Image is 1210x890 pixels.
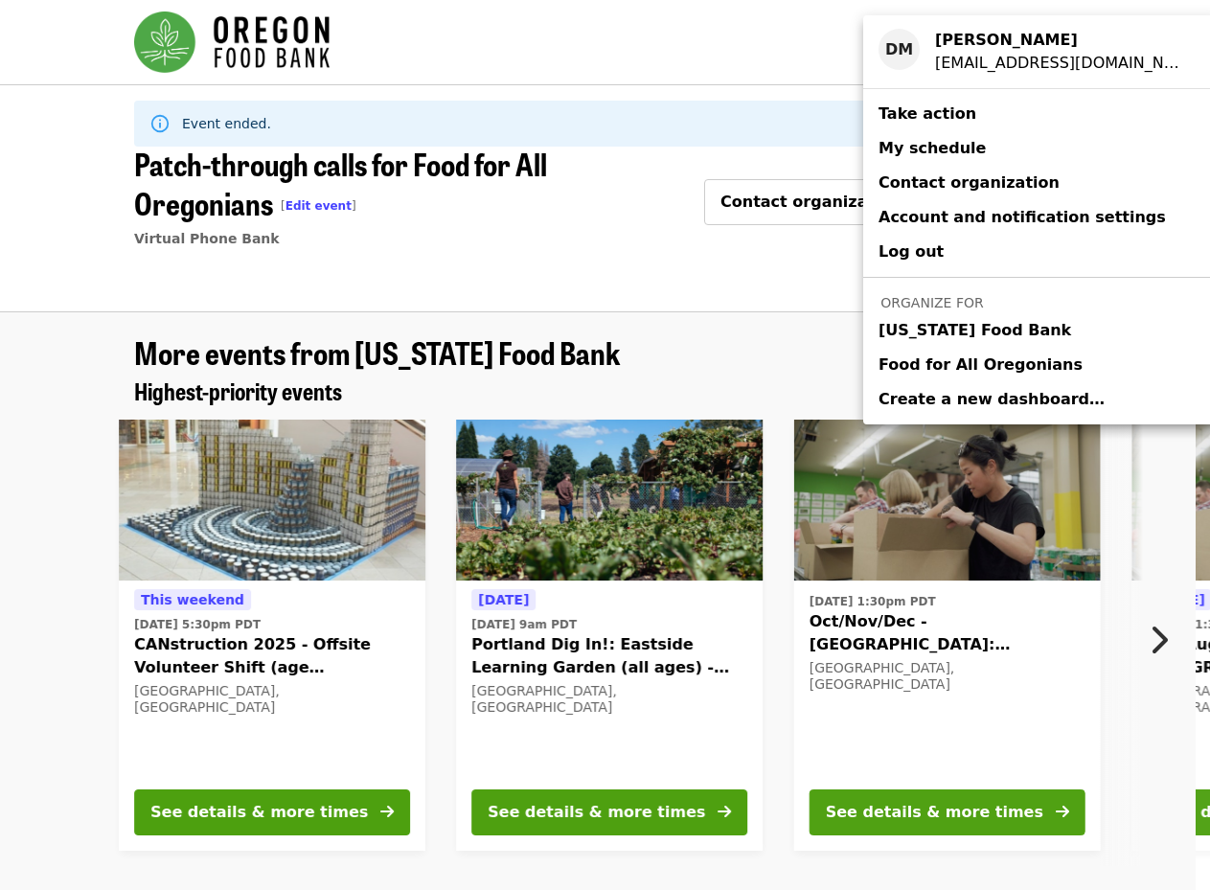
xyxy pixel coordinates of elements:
[879,104,976,123] span: Take action
[879,319,1071,342] span: [US_STATE] Food Bank
[879,242,944,261] span: Log out
[879,354,1083,377] span: Food for All Oregonians
[879,208,1166,226] span: Account and notification settings
[935,52,1188,75] div: Dmojarro@oregonfoodbank.org
[879,390,1105,408] span: Create a new dashboard…
[880,295,983,310] span: Organize for
[935,29,1188,52] div: Damien Mojarro
[879,173,1060,192] span: Contact organization
[879,29,920,70] div: DM
[935,31,1078,49] strong: [PERSON_NAME]
[879,139,986,157] span: My schedule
